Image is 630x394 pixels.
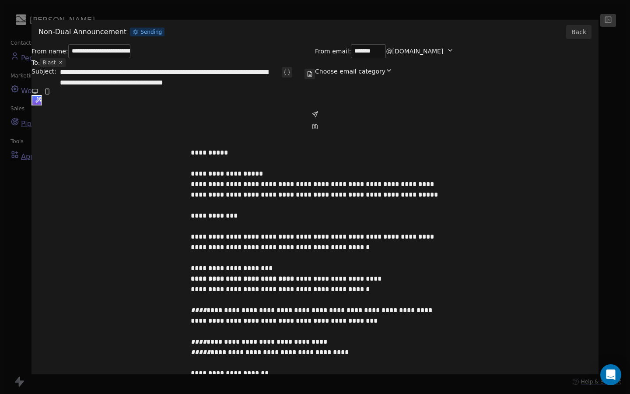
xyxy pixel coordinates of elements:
span: To: [31,58,40,67]
span: Subject: [31,67,56,88]
span: Sending [130,28,164,36]
span: From name: [31,47,68,56]
div: Open Intercom Messenger [600,364,621,385]
span: From email: [315,47,351,56]
button: Back [566,25,591,39]
span: Blast [42,59,56,66]
span: Non-Dual Announcement [38,27,126,37]
span: @[DOMAIN_NAME] [386,47,443,56]
span: Choose email category [315,67,385,88]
